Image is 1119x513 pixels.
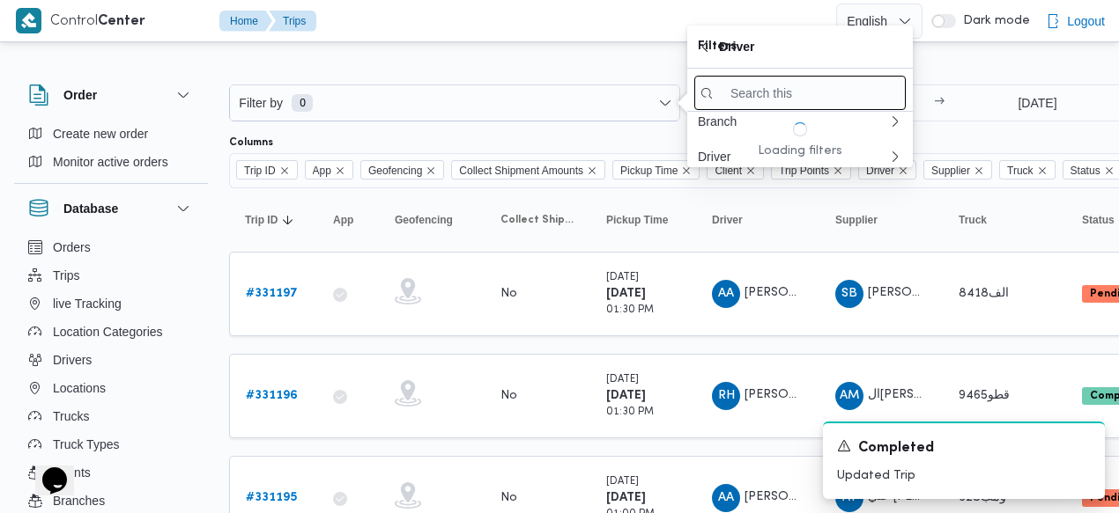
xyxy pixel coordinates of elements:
[279,165,290,176] button: Remove Trip ID from selection in this group
[16,8,41,33] img: X8yXhbKr1z7QwAAAABJRU5ErkJggg==
[459,161,583,180] span: Collect Shipment Amounts
[840,382,859,410] span: AM
[238,206,308,234] button: Trip IDSorted in descending order
[1037,165,1048,176] button: Remove Truck from selection in this group
[21,233,201,261] button: Orders
[718,280,734,308] span: AA
[866,161,894,180] span: Driver
[21,318,201,346] button: Location Categories
[745,287,845,298] span: [PERSON_NAME]
[368,161,422,180] span: Geofencing
[246,288,298,299] b: # 331197
[1039,4,1112,39] button: Logout
[28,84,194,106] button: Order
[326,206,370,234] button: App
[837,437,1091,459] div: Notification
[360,160,444,180] span: Geofencing
[53,293,122,314] span: live Tracking
[53,434,119,455] span: Truck Types
[237,92,285,114] span: Filter by
[705,206,811,234] button: Driver
[63,198,118,219] h3: Database
[718,382,735,410] span: RH
[28,198,194,219] button: Database
[833,165,843,176] button: Remove Trip Points from selection in this group
[681,165,692,176] button: Remove Pickup Time from selection in this group
[1082,213,1115,227] span: Status
[606,477,639,487] small: [DATE]
[500,490,517,506] div: No
[53,349,92,370] span: Drivers
[269,11,316,32] button: Trips
[53,151,168,172] span: Monitor active orders
[606,492,646,503] b: [DATE]
[718,484,734,512] span: AA
[745,165,756,176] button: Remove Client from selection in this group
[606,375,639,385] small: [DATE]
[620,161,678,180] span: Pickup Time
[959,288,1009,299] span: الف8418
[246,283,298,304] a: #331197
[305,160,353,180] span: App
[923,160,992,180] span: Supplier
[244,161,276,180] span: Trip ID
[18,443,74,495] iframe: chat widget
[451,160,605,180] span: Collect Shipment Amounts
[837,466,1091,485] p: Updated Trip
[606,213,668,227] span: Pickup Time
[868,389,981,400] span: ال[PERSON_NAME]
[931,161,970,180] span: Supplier
[236,160,298,180] span: Trip ID
[959,213,987,227] span: Truck
[858,438,934,459] span: Completed
[21,402,201,430] button: Trucks
[281,213,295,227] svg: Sorted in descending order
[246,492,297,503] b: # 331195
[500,388,517,404] div: No
[21,148,201,176] button: Monitor active orders
[21,289,201,318] button: live Tracking
[1007,161,1034,180] span: Truck
[599,206,687,234] button: Pickup Time
[835,213,878,227] span: Supplier
[335,165,345,176] button: Remove App from selection in this group
[712,213,743,227] span: Driver
[63,84,97,106] h3: Order
[230,85,679,121] button: Filter by0 available filters
[745,491,845,502] span: [PERSON_NAME]
[21,458,201,487] button: Clients
[959,390,1010,401] span: قطو9465
[21,374,201,402] button: Locations
[246,487,297,509] a: #331195
[292,94,313,112] span: 0 available filters
[606,288,646,299] b: [DATE]
[98,15,145,28] b: Center
[934,97,945,109] div: →
[828,206,934,234] button: Supplier
[715,161,742,180] span: Client
[21,120,201,148] button: Create new order
[712,382,740,410] div: Rami Hussain Hassan Yousf
[779,161,829,180] span: Trip Points
[835,382,863,410] div: Alhamai Muhammad Khald Ali
[712,280,740,308] div: Abadalamunam Ahmad Ali Alnajar
[587,165,597,176] button: Remove Collect Shipment Amounts from selection in this group
[21,261,201,289] button: Trips
[1067,11,1105,32] span: Logout
[707,160,764,180] span: Client
[612,160,700,180] span: Pickup Time
[219,11,272,32] button: Home
[500,286,517,302] div: No
[841,280,857,308] span: SB
[956,14,1030,28] span: Dark mode
[745,389,949,400] span: [PERSON_NAME] [PERSON_NAME]
[999,160,1056,180] span: Truck
[53,406,89,427] span: Trucks
[606,390,646,401] b: [DATE]
[53,321,163,342] span: Location Categories
[14,120,208,183] div: Order
[952,206,1057,234] button: Truck
[313,161,331,180] span: App
[606,273,639,282] small: [DATE]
